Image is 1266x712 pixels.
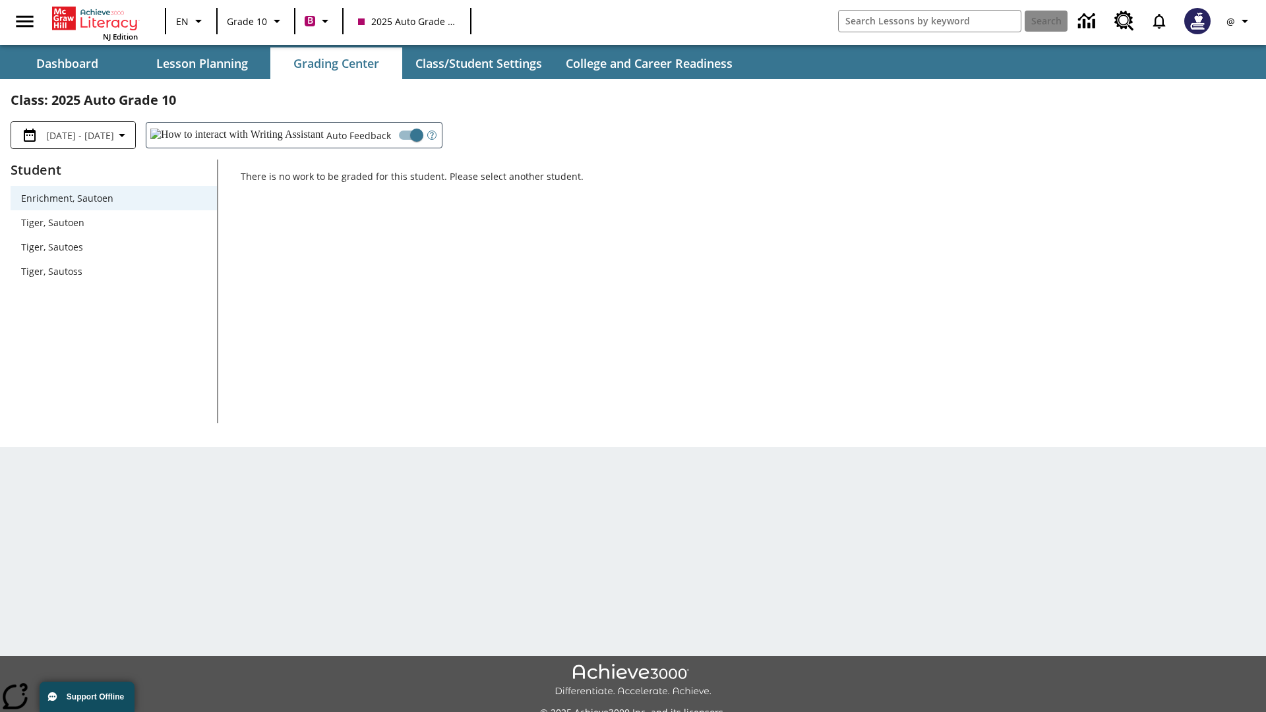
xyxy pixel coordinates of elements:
div: Tiger, Sautoen [11,210,217,235]
img: How to interact with Writing Assistant [150,129,324,142]
button: Class/Student Settings [405,47,553,79]
button: Grading Center [270,47,402,79]
button: Dashboard [1,47,133,79]
button: College and Career Readiness [555,47,743,79]
img: Avatar [1184,8,1211,34]
button: Profile/Settings [1219,9,1261,33]
button: Lesson Planning [136,47,268,79]
span: NJ Edition [103,32,138,42]
h2: Class : 2025 Auto Grade 10 [11,90,1255,111]
button: Open Help for Writing Assistant [422,123,442,148]
span: Tiger, Sautoen [21,216,206,229]
a: Notifications [1142,4,1176,38]
button: Boost Class color is violet red. Change class color [299,9,338,33]
span: Grade 10 [227,15,267,28]
button: Grade: Grade 10, Select a grade [222,9,290,33]
span: Tiger, Sautoes [21,240,206,254]
button: Select a new avatar [1176,4,1219,38]
span: Tiger, Sautoss [21,264,206,278]
div: Tiger, Sautoes [11,235,217,259]
div: Home [52,4,138,42]
span: B [307,13,313,29]
input: search field [839,11,1021,32]
span: Support Offline [67,692,124,701]
button: Language: EN, Select a language [170,9,212,33]
span: Auto Feedback [326,129,391,142]
span: EN [176,15,189,28]
span: 2025 Auto Grade 10 [358,15,456,28]
div: Tiger, Sautoss [11,259,217,283]
a: Data Center [1070,3,1106,40]
button: Open side menu [5,2,44,41]
span: Enrichment, Sautoen [21,191,206,205]
span: @ [1226,15,1235,28]
p: Student [11,160,217,181]
button: Support Offline [40,682,135,712]
p: There is no work to be graded for this student. Please select another student. [241,170,1255,194]
svg: Collapse Date Range Filter [114,127,130,143]
div: Enrichment, Sautoen [11,186,217,210]
a: Home [52,5,138,32]
span: [DATE] - [DATE] [46,129,114,142]
img: Achieve3000 Differentiate Accelerate Achieve [555,664,711,697]
a: Resource Center, Will open in new tab [1106,3,1142,39]
button: Select the date range menu item [16,127,130,143]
